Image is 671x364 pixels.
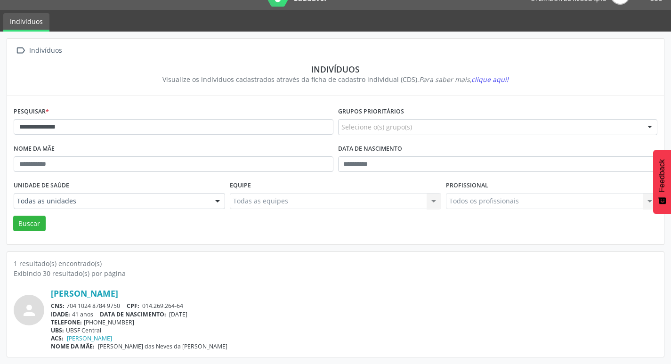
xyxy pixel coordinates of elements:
a: Indivíduos [3,13,49,32]
button: Buscar [13,216,46,232]
span: 014.269.264-64 [142,302,183,310]
span: CPF: [127,302,139,310]
div: 41 anos [51,310,657,318]
span: TELEFONE: [51,318,82,326]
label: Grupos prioritários [338,105,404,119]
span: Selecione o(s) grupo(s) [341,122,412,132]
i:  [14,44,27,57]
span: Todas as unidades [17,196,206,206]
div: Indivíduos [27,44,64,57]
label: Data de nascimento [338,142,402,156]
i: Para saber mais, [419,75,509,84]
span: NOME DA MÃE: [51,342,95,350]
label: Profissional [446,178,488,193]
span: UBS: [51,326,64,334]
label: Unidade de saúde [14,178,69,193]
div: Indivíduos [20,64,651,74]
span: Feedback [658,159,666,192]
span: [DATE] [169,310,187,318]
span: CNS: [51,302,65,310]
div: 704 1024 8784 9750 [51,302,657,310]
a: [PERSON_NAME] [67,334,112,342]
div: Exibindo 30 resultado(s) por página [14,268,657,278]
label: Pesquisar [14,105,49,119]
label: Equipe [230,178,251,193]
div: Visualize os indivíduos cadastrados através da ficha de cadastro individual (CDS). [20,74,651,84]
div: UBSF Central [51,326,657,334]
div: [PHONE_NUMBER] [51,318,657,326]
a:  Indivíduos [14,44,64,57]
i: person [21,302,38,319]
a: [PERSON_NAME] [51,288,118,299]
span: clique aqui! [471,75,509,84]
span: DATA DE NASCIMENTO: [100,310,166,318]
button: Feedback - Mostrar pesquisa [653,150,671,214]
div: 1 resultado(s) encontrado(s) [14,259,657,268]
span: ACS: [51,334,64,342]
span: [PERSON_NAME] das Neves da [PERSON_NAME] [98,342,227,350]
label: Nome da mãe [14,142,55,156]
span: IDADE: [51,310,70,318]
